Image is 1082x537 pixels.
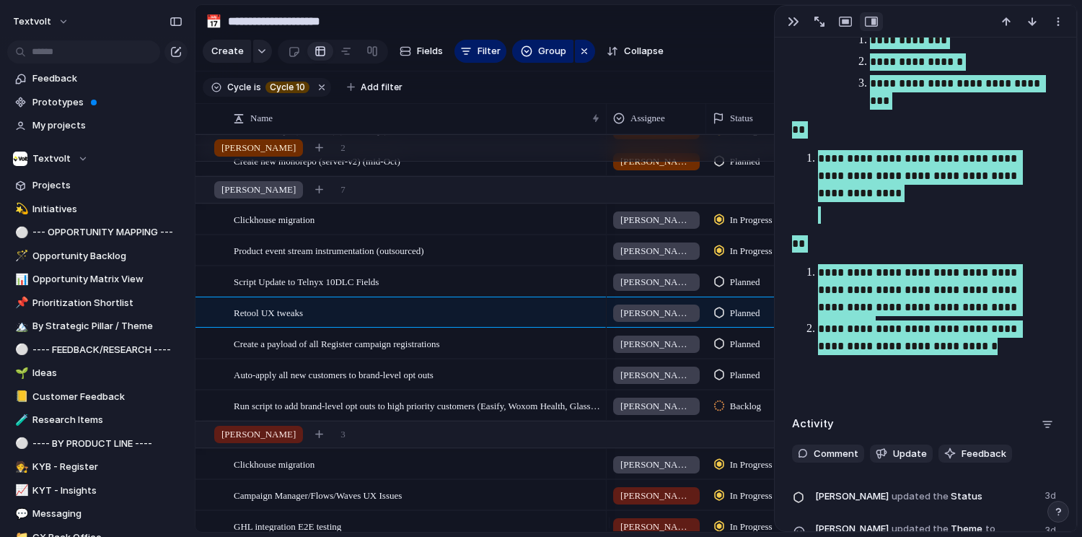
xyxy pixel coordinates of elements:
[730,275,760,289] span: Planned
[32,95,182,110] span: Prototypes
[7,268,188,290] div: 📊Opportunity Matrix View
[730,213,773,227] span: In Progress
[7,92,188,113] a: Prototypes
[620,275,692,289] span: [PERSON_NAME]
[7,198,188,220] a: 💫Initiatives
[620,306,692,320] span: [PERSON_NAME]
[234,486,402,503] span: Campaign Manager/Flows/Waves UX Issues
[340,427,346,442] span: 3
[254,81,261,94] span: is
[815,489,889,504] span: [PERSON_NAME]
[234,273,379,289] span: Script Update to Telnyx 10DLC Fields
[221,141,296,155] span: [PERSON_NAME]
[234,335,440,352] span: Create a payload of all Register campaign registrations
[13,366,27,380] button: 🌱
[32,319,182,333] span: By Strategic Pillar / Theme
[814,447,858,461] span: Comment
[394,40,449,63] button: Fields
[32,413,182,427] span: Research Items
[7,245,188,267] a: 🪄Opportunity Backlog
[7,386,188,408] div: 📒Customer Feedback
[361,81,403,94] span: Add filter
[32,152,71,166] span: Textvolt
[32,249,182,263] span: Opportunity Backlog
[7,409,188,431] a: 🧪Research Items
[32,272,182,287] span: Opportunity Matrix View
[7,315,188,337] a: 🏔️By Strategic Pillar / Theme
[13,272,27,287] button: 📊
[202,10,225,33] button: 📅
[478,44,501,58] span: Filter
[234,366,434,383] span: Auto-apply all new customers to brand-level opt outs
[620,399,692,414] span: [PERSON_NAME]
[13,14,51,29] span: textvolt
[730,244,773,258] span: In Progress
[32,202,182,217] span: Initiatives
[13,319,27,333] button: 🏔️
[620,489,692,503] span: [PERSON_NAME]
[15,412,25,429] div: 🧪
[15,248,25,264] div: 🪄
[620,213,692,227] span: [PERSON_NAME]
[32,71,182,86] span: Feedback
[13,413,27,427] button: 🧪
[234,242,424,258] span: Product event stream instrumentation (outsourced)
[512,40,573,63] button: Group
[730,458,773,472] span: In Progress
[815,522,889,536] span: [PERSON_NAME]
[221,427,296,442] span: [PERSON_NAME]
[620,337,692,352] span: [PERSON_NAME]
[620,368,692,383] span: [PERSON_NAME]
[13,390,27,404] button: 📒
[893,447,927,461] span: Update
[7,68,188,89] a: Feedback
[730,111,753,126] span: Status
[985,522,995,536] span: to
[601,40,669,63] button: Collapse
[340,183,346,197] span: 7
[454,40,506,63] button: Filter
[270,81,305,94] span: Cycle 10
[234,518,341,534] span: GHL integration E2E testing
[15,224,25,241] div: ⚪
[15,341,25,358] div: ⚪
[1044,486,1059,503] span: 3d
[892,489,949,504] span: updated the
[211,44,244,58] span: Create
[221,183,296,197] span: [PERSON_NAME]
[15,271,25,288] div: 📊
[730,337,760,352] span: Planned
[206,12,221,31] div: 📅
[203,40,251,63] button: Create
[32,390,182,404] span: Customer Feedback
[227,81,251,94] span: Cycle
[7,339,188,361] a: ⚪---- FEEDBACK/RESEARCH ----
[730,489,773,503] span: In Progress
[32,118,182,133] span: My projects
[32,225,182,240] span: --- OPPORTUNITY MAPPING ---
[32,178,182,193] span: Projects
[234,211,315,227] span: Clickhouse migration
[620,458,692,472] span: [PERSON_NAME]
[938,445,1012,463] button: Feedback
[7,175,188,196] a: Projects
[7,222,188,243] div: ⚪--- OPPORTUNITY MAPPING ---
[234,455,315,472] span: Clickhouse migration
[32,343,182,357] span: ---- FEEDBACK/RESEARCH ----
[7,292,188,314] a: 📌Prioritization Shortlist
[538,44,566,58] span: Group
[32,296,182,310] span: Prioritization Shortlist
[13,249,27,263] button: 🪄
[15,365,25,382] div: 🌱
[7,148,188,170] button: Textvolt
[13,225,27,240] button: ⚪
[792,445,864,463] button: Comment
[630,111,665,126] span: Assignee
[7,362,188,384] a: 🌱Ideas
[730,154,760,169] span: Planned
